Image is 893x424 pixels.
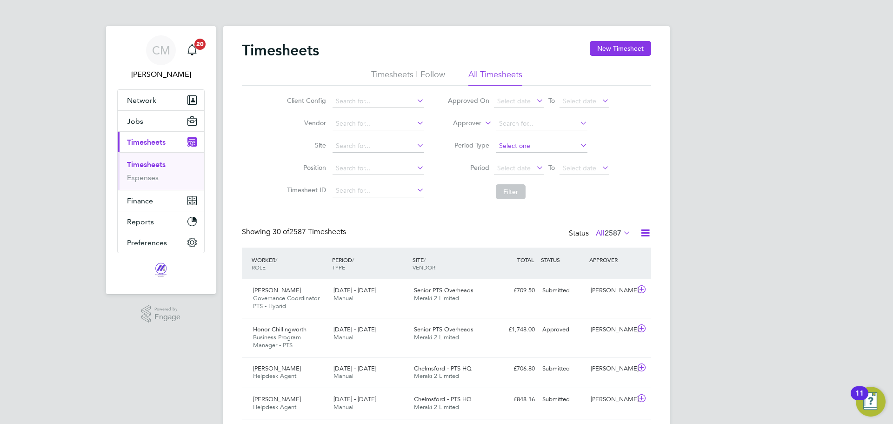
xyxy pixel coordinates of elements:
[253,395,301,403] span: [PERSON_NAME]
[413,263,435,271] span: VENDOR
[154,313,180,321] span: Engage
[496,140,587,153] input: Select one
[275,256,277,263] span: /
[242,41,319,60] h2: Timesheets
[424,256,426,263] span: /
[414,403,459,411] span: Meraki 2 Limited
[569,227,633,240] div: Status
[587,361,635,377] div: [PERSON_NAME]
[490,392,539,407] div: £848.16
[414,325,473,333] span: Senior PTS Overheads
[127,196,153,205] span: Finance
[117,35,205,80] a: CM[PERSON_NAME]
[414,294,459,302] span: Meraki 2 Limited
[253,333,301,349] span: Business Program Manager - PTS
[249,251,330,276] div: WORKER
[118,132,204,152] button: Timesheets
[332,263,345,271] span: TYPE
[127,96,156,105] span: Network
[284,163,326,172] label: Position
[333,184,424,197] input: Search for...
[490,322,539,337] div: £1,748.00
[106,26,216,294] nav: Main navigation
[333,333,353,341] span: Manual
[490,283,539,298] div: £709.50
[539,251,587,268] div: STATUS
[490,361,539,377] div: £706.80
[333,364,376,372] span: [DATE] - [DATE]
[605,229,621,238] span: 2587
[253,403,296,411] span: Helpdesk Agent
[333,162,424,175] input: Search for...
[855,393,864,405] div: 11
[590,41,651,56] button: New Timesheet
[447,96,489,105] label: Approved On
[596,229,631,238] label: All
[118,190,204,211] button: Finance
[117,262,205,277] a: Go to home page
[546,94,558,107] span: To
[127,117,143,126] span: Jobs
[539,322,587,337] div: Approved
[154,262,167,277] img: magnussearch-logo-retina.png
[371,69,445,86] li: Timesheets I Follow
[183,35,201,65] a: 20
[253,372,296,380] span: Helpdesk Agent
[333,286,376,294] span: [DATE] - [DATE]
[152,44,170,56] span: CM
[242,227,348,237] div: Showing
[253,364,301,372] span: [PERSON_NAME]
[333,372,353,380] span: Manual
[333,294,353,302] span: Manual
[414,286,473,294] span: Senior PTS Overheads
[253,325,307,333] span: Honor Chillingworth
[127,138,166,147] span: Timesheets
[284,119,326,127] label: Vendor
[414,372,459,380] span: Meraki 2 Limited
[410,251,491,276] div: SITE
[563,97,596,105] span: Select date
[333,325,376,333] span: [DATE] - [DATE]
[414,364,472,372] span: Chelmsford - PTS HQ
[118,232,204,253] button: Preferences
[333,395,376,403] span: [DATE] - [DATE]
[587,392,635,407] div: [PERSON_NAME]
[447,163,489,172] label: Period
[563,164,596,172] span: Select date
[127,160,166,169] a: Timesheets
[497,164,531,172] span: Select date
[333,95,424,108] input: Search for...
[468,69,522,86] li: All Timesheets
[127,217,154,226] span: Reports
[517,256,534,263] span: TOTAL
[414,395,472,403] span: Chelmsford - PTS HQ
[539,392,587,407] div: Submitted
[273,227,289,236] span: 30 of
[496,184,526,199] button: Filter
[352,256,354,263] span: /
[117,69,205,80] span: Casey Manton
[497,97,531,105] span: Select date
[546,162,558,174] span: To
[252,263,266,271] span: ROLE
[440,119,481,128] label: Approver
[539,361,587,377] div: Submitted
[284,96,326,105] label: Client Config
[127,238,167,247] span: Preferences
[330,251,410,276] div: PERIOD
[587,283,635,298] div: [PERSON_NAME]
[118,90,204,110] button: Network
[333,117,424,130] input: Search for...
[253,286,301,294] span: [PERSON_NAME]
[587,322,635,337] div: [PERSON_NAME]
[539,283,587,298] div: Submitted
[194,39,206,50] span: 20
[127,173,159,182] a: Expenses
[118,111,204,131] button: Jobs
[284,186,326,194] label: Timesheet ID
[333,403,353,411] span: Manual
[496,117,587,130] input: Search for...
[856,387,886,417] button: Open Resource Center, 11 new notifications
[414,333,459,341] span: Meraki 2 Limited
[284,141,326,149] label: Site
